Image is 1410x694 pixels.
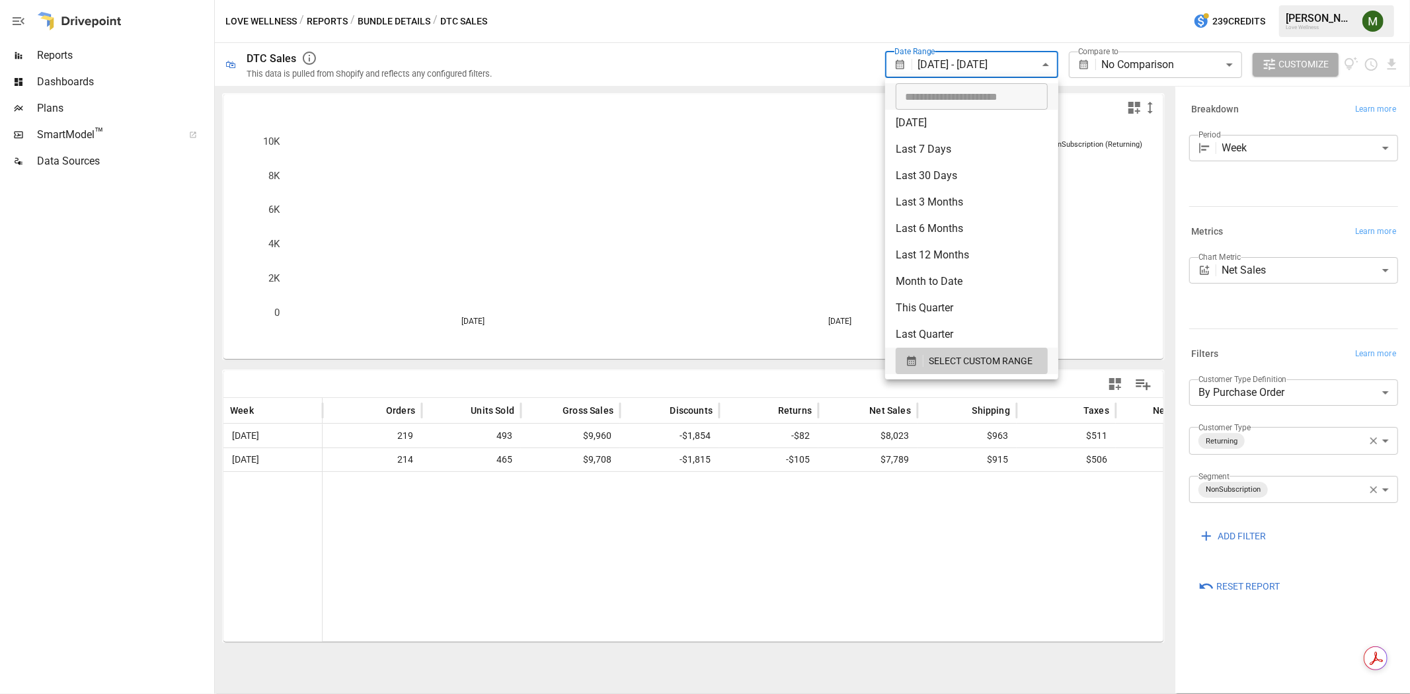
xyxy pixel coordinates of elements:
[885,136,1058,163] li: Last 7 Days
[885,189,1058,215] li: Last 3 Months
[885,110,1058,136] li: [DATE]
[929,353,1033,369] span: SELECT CUSTOM RANGE
[885,321,1058,348] li: Last Quarter
[885,295,1058,321] li: This Quarter
[885,163,1058,189] li: Last 30 Days
[885,215,1058,242] li: Last 6 Months
[885,242,1058,268] li: Last 12 Months
[885,268,1058,295] li: Month to Date
[896,348,1048,374] button: SELECT CUSTOM RANGE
